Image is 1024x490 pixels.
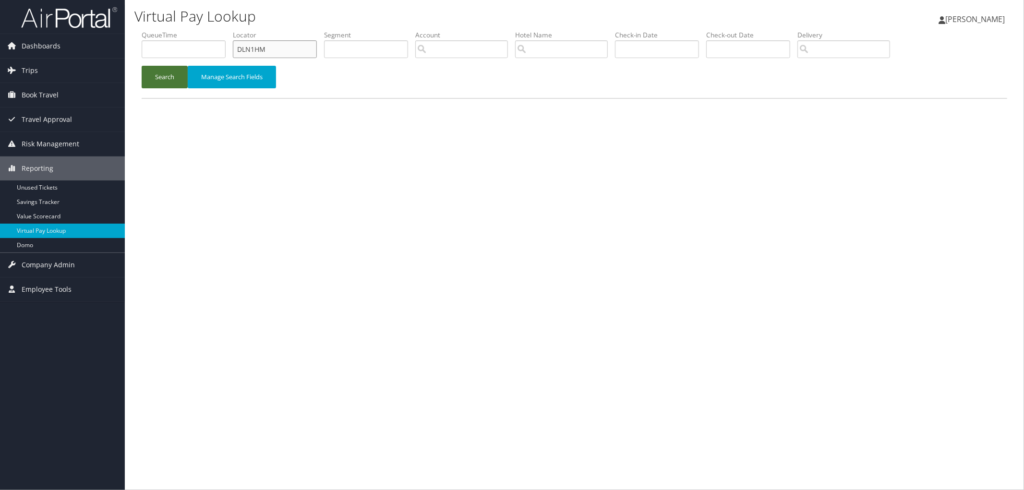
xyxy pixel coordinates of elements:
label: Segment [324,30,415,40]
label: Locator [233,30,324,40]
label: Check-out Date [706,30,797,40]
label: Delivery [797,30,897,40]
label: QueueTime [142,30,233,40]
button: Manage Search Fields [188,66,276,88]
span: Book Travel [22,83,59,107]
label: Account [415,30,515,40]
h1: Virtual Pay Lookup [134,6,721,26]
span: Trips [22,59,38,83]
a: [PERSON_NAME] [939,5,1014,34]
span: Dashboards [22,34,60,58]
img: airportal-logo.png [21,6,117,29]
label: Hotel Name [515,30,615,40]
label: Check-in Date [615,30,706,40]
span: Travel Approval [22,108,72,131]
span: Company Admin [22,253,75,277]
span: Employee Tools [22,277,72,301]
button: Search [142,66,188,88]
span: [PERSON_NAME] [945,14,1005,24]
span: Risk Management [22,132,79,156]
span: Reporting [22,156,53,180]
